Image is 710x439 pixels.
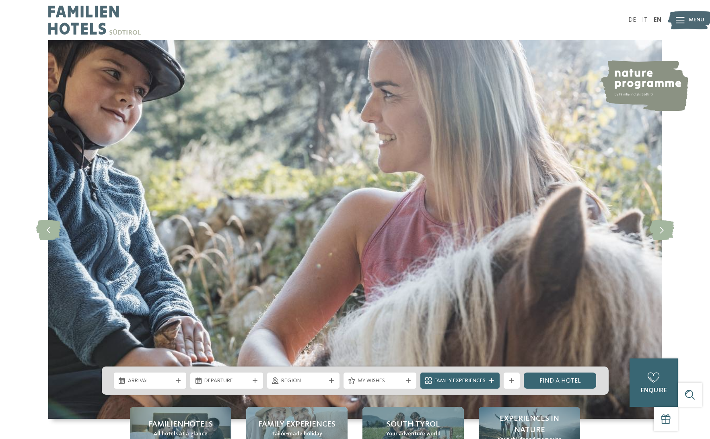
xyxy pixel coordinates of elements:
span: Experiences in nature [487,413,572,436]
a: EN [654,17,662,23]
img: Familienhotels Südtirol: The happy family places! [48,40,662,419]
span: Family Experiences [258,419,335,430]
span: Region [281,377,326,385]
a: DE [628,17,636,23]
a: IT [642,17,648,23]
span: South Tyrol [387,419,440,430]
span: Tailor-made holiday [272,430,322,438]
span: Your adventure world [386,430,440,438]
span: Family Experiences [434,377,486,385]
span: enquire [641,387,667,394]
span: Menu [689,16,704,24]
img: nature programme by Familienhotels Südtirol [600,60,688,111]
span: Departure [204,377,249,385]
a: Find a hotel [524,373,597,389]
a: enquire [630,358,678,407]
span: Arrival [128,377,173,385]
span: Familienhotels [148,419,213,430]
span: My wishes [358,377,402,385]
span: All hotels at a glance [154,430,208,438]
